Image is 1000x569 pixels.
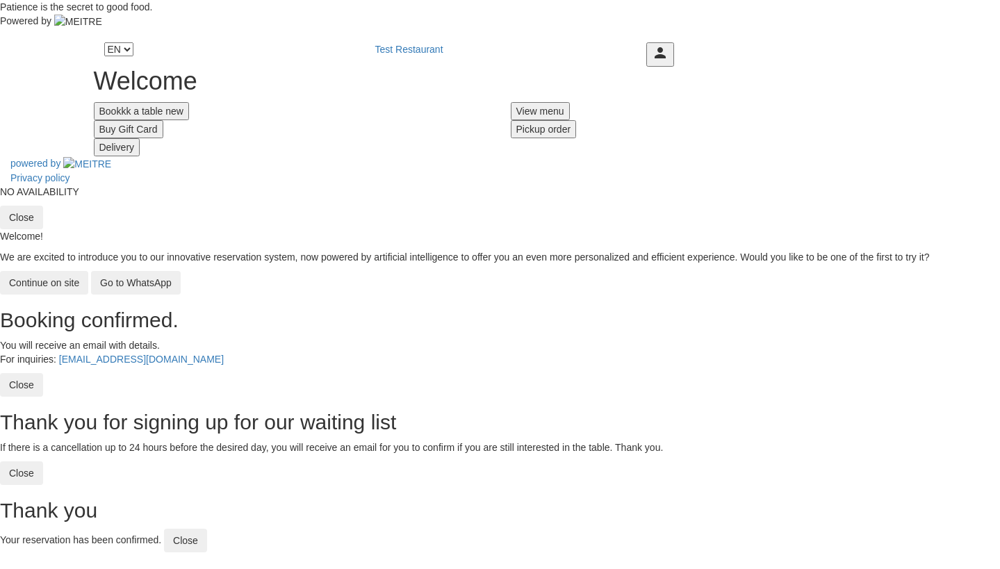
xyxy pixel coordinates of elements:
[94,42,907,95] h1: Welcome
[91,271,181,295] button: Go to WhatsApp
[63,157,111,171] img: MEITRE
[10,158,60,169] span: powered by
[511,120,577,138] button: Pickup order
[10,172,70,183] a: Privacy policy
[94,138,140,156] button: Delivery
[10,158,111,169] a: powered by
[59,354,224,365] a: [EMAIL_ADDRESS][DOMAIN_NAME]
[94,120,163,138] button: Buy Gift Card
[646,42,674,67] button: person
[652,44,669,61] i: person
[511,102,570,120] button: View menu
[375,44,443,55] a: Test Restaurant
[164,529,207,552] button: Close
[94,102,189,120] button: Bookkk a table new
[54,15,102,28] img: MEITRE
